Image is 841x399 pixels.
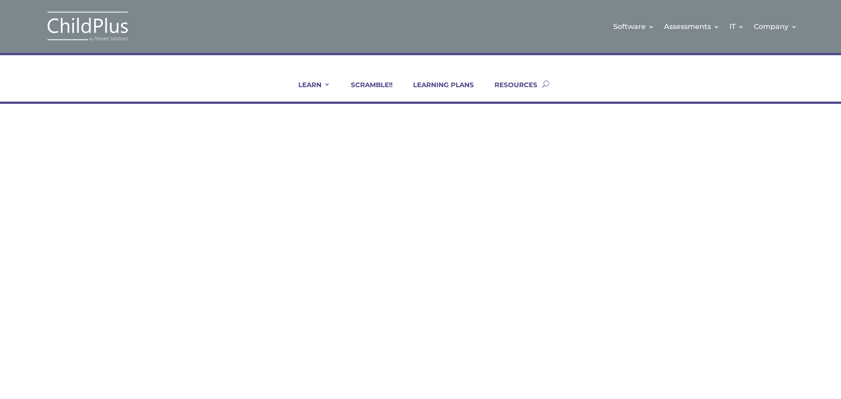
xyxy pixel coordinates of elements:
a: Assessments [664,9,720,44]
a: SCRAMBLE!! [340,81,392,102]
a: Software [613,9,654,44]
a: RESOURCES [484,81,537,102]
a: IT [729,9,744,44]
a: Company [754,9,797,44]
a: LEARN [287,81,330,102]
a: LEARNING PLANS [402,81,474,102]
